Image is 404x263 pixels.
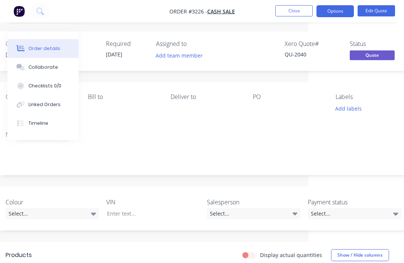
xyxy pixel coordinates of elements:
[6,93,76,100] div: Contact
[6,198,99,207] label: Colour
[207,208,300,219] div: Select...
[152,50,207,61] button: Add team member
[6,50,47,58] div: [PERSON_NAME]
[350,50,395,60] span: Quote
[7,39,79,58] button: Order details
[350,50,395,62] button: Quote
[169,8,207,15] span: Order #3226 -
[6,40,47,47] div: Created by
[106,40,147,47] div: Required
[88,93,158,100] div: Bill to
[207,8,235,15] a: Cash Sale
[260,251,322,259] label: Display actual quantities
[156,40,231,47] div: Assigned to
[358,5,395,16] button: Edit Quote
[7,58,79,77] button: Collaborate
[331,103,365,114] button: Add labels
[28,101,61,108] div: Linked Orders
[6,208,99,219] div: Select...
[106,198,200,207] label: VIN
[171,93,241,100] div: Deliver to
[275,5,313,16] button: Close
[207,198,300,207] label: Salesperson
[13,6,25,17] img: Factory
[7,95,79,114] button: Linked Orders
[308,208,401,219] div: Select...
[308,198,401,207] label: Payment status
[106,51,122,58] span: [DATE]
[7,77,79,95] button: Checklists 0/0
[7,114,79,133] button: Timeline
[331,249,389,261] button: Show / Hide columns
[156,50,207,61] button: Add team member
[253,93,323,100] div: PO
[28,83,61,89] div: Checklists 0/0
[28,120,48,127] div: Timeline
[28,45,60,52] div: Order details
[285,50,341,58] div: QU-2040
[285,40,341,47] div: Xero Quote #
[316,5,354,17] button: Options
[6,251,32,260] div: Products
[28,64,58,71] div: Collaborate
